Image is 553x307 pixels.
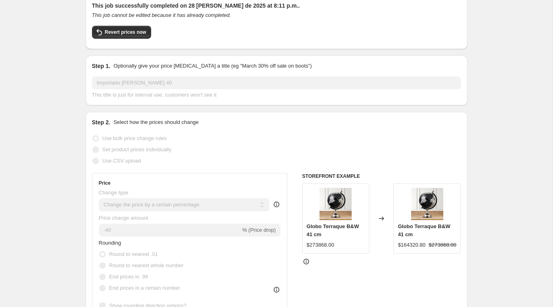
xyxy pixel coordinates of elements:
[307,223,359,237] span: Globo Terraque B&W 41 cm
[92,62,111,70] h2: Step 1.
[99,180,111,186] h3: Price
[102,158,141,164] span: Use CSV upload
[92,26,151,39] button: Revert prices now
[99,190,129,196] span: Change type
[92,76,461,89] input: 30% off holiday sale
[92,12,231,18] i: This job cannot be edited because it has already completed.
[272,200,281,208] div: help
[242,227,276,233] span: % (Price drop)
[99,240,121,246] span: Rounding
[320,188,352,220] img: 1_2_360e5219-6d80-46a1-b1de-e7fbf425e97b_80x.jpg
[92,2,461,10] h2: This job successfully completed on 28 [PERSON_NAME] de 2025 at 8:11 p.m..
[307,241,334,249] div: $273868.00
[102,146,172,152] span: Set product prices individually
[105,29,146,35] span: Revert prices now
[113,118,199,126] p: Select how the prices should change
[429,241,457,249] strike: $273868.00
[102,135,167,141] span: Use bulk price change rules
[92,92,217,98] span: This title is just for internal use, customers won't see it
[92,118,111,126] h2: Step 2.
[302,173,461,179] h6: STOREFRONT EXAMPLE
[99,224,241,237] input: -15
[411,188,443,220] img: 1_2_360e5219-6d80-46a1-b1de-e7fbf425e97b_80x.jpg
[109,251,158,257] span: Round to nearest .01
[113,62,311,70] p: Optionally give your price [MEDICAL_DATA] a title (eg "March 30% off sale on boots")
[109,262,184,268] span: Round to nearest whole number
[398,241,426,249] div: $164320.80
[398,223,450,237] span: Globo Terraque B&W 41 cm
[109,285,180,291] span: End prices in a certain number
[99,215,148,221] span: Price change amount
[109,274,148,280] span: End prices in .99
